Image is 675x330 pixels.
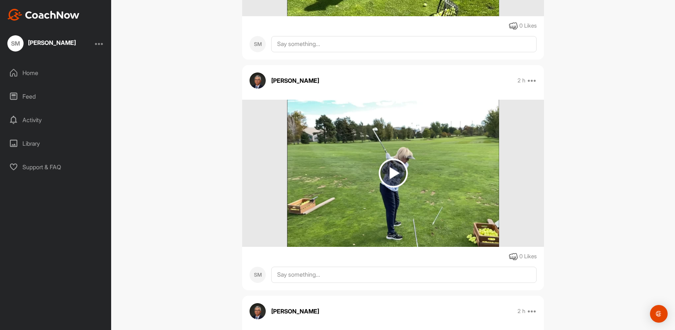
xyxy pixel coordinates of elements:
[287,100,499,247] img: media
[4,87,108,106] div: Feed
[28,40,76,46] div: [PERSON_NAME]
[517,77,525,84] p: 2 h
[250,36,266,52] div: SM
[7,9,79,21] img: CoachNow
[519,22,537,30] div: 0 Likes
[250,267,266,283] div: SM
[271,76,319,85] p: [PERSON_NAME]
[650,305,668,323] div: Open Intercom Messenger
[7,35,24,52] div: SM
[271,307,319,316] p: [PERSON_NAME]
[379,159,408,188] img: play
[4,111,108,129] div: Activity
[250,72,266,89] img: avatar
[519,252,537,261] div: 0 Likes
[4,158,108,176] div: Support & FAQ
[517,308,525,315] p: 2 h
[250,303,266,319] img: avatar
[4,64,108,82] div: Home
[4,134,108,153] div: Library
